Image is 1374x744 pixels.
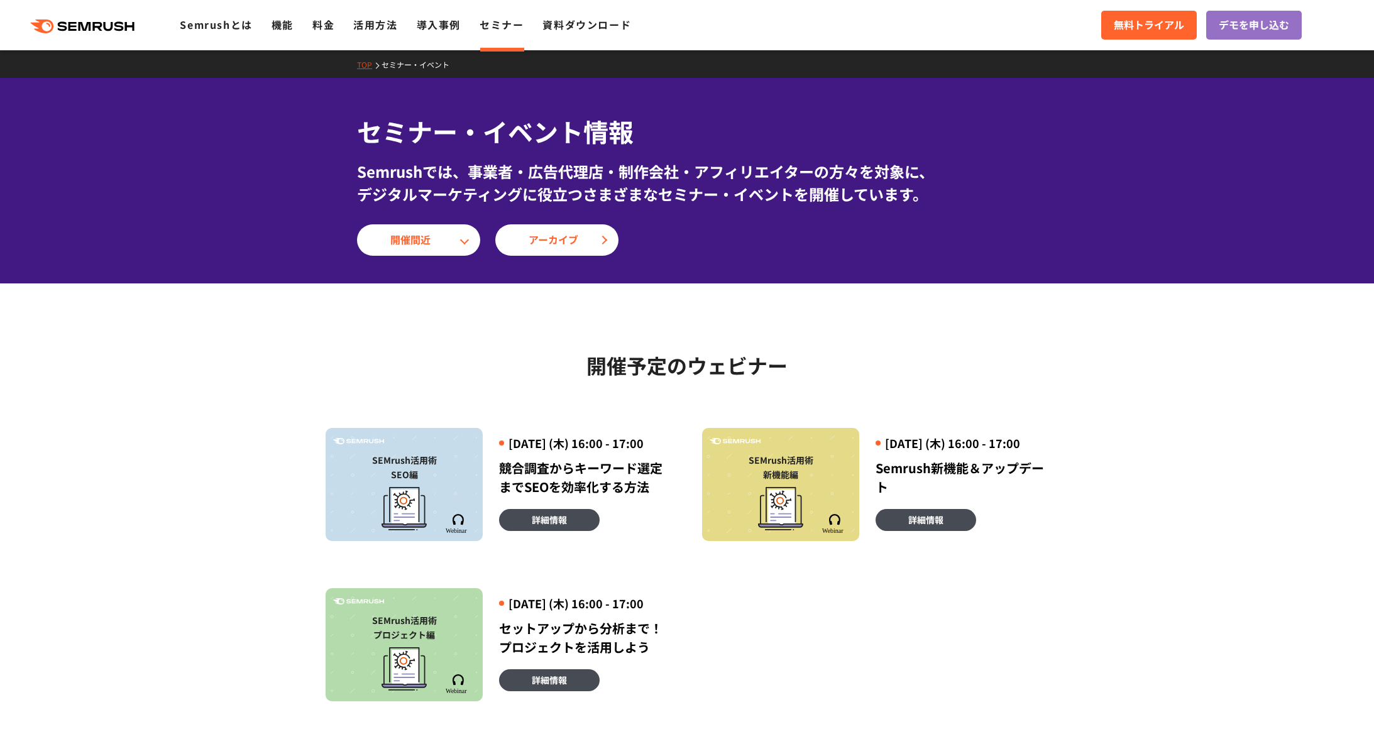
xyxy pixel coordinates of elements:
[822,514,847,533] img: Semrush
[499,619,672,657] div: セットアップから分析まで！プロジェクトを活用しよう
[357,160,1017,205] div: Semrushでは、事業者・広告代理店・制作会社・アフィリエイターの方々を対象に、 デジタルマーケティングに役立つさまざまなセミナー・イベントを開催しています。
[333,598,384,605] img: Semrush
[353,17,397,32] a: 活用方法
[272,17,294,32] a: 機能
[499,509,600,531] a: 詳細情報
[445,514,471,533] img: Semrush
[499,596,672,611] div: [DATE] (木) 16:00 - 17:00
[180,17,252,32] a: Semrushとは
[326,349,1048,381] h2: 開催予定のウェビナー
[499,459,672,496] div: 競合調査からキーワード選定までSEOを効率化する方法
[876,509,976,531] a: 詳細情報
[445,674,471,694] img: Semrush
[332,613,476,642] div: SEMrush活用術 プロジェクト編
[357,113,1017,150] h1: セミナー・イベント情報
[417,17,461,32] a: 導入事例
[876,435,1048,451] div: [DATE] (木) 16:00 - 17:00
[312,17,334,32] a: 料金
[908,513,943,527] span: 詳細情報
[708,453,853,482] div: SEMrush活用術 新機能編
[333,438,384,445] img: Semrush
[480,17,524,32] a: セミナー
[1219,17,1289,33] span: デモを申し込む
[1101,11,1197,40] a: 無料トライアル
[499,435,672,451] div: [DATE] (木) 16:00 - 17:00
[710,438,761,445] img: Semrush
[495,224,618,256] a: アーカイブ
[382,59,459,70] a: セミナー・イベント
[1114,17,1184,33] span: 無料トライアル
[542,17,631,32] a: 資料ダウンロード
[357,224,480,256] a: 開催間近
[390,232,447,248] span: 開催間近
[876,459,1048,496] div: Semrush新機能＆アップデート
[1206,11,1302,40] a: デモを申し込む
[357,59,382,70] a: TOP
[499,669,600,691] a: 詳細情報
[529,232,585,248] span: アーカイブ
[532,673,567,687] span: 詳細情報
[332,453,476,482] div: SEMrush活用術 SEO編
[532,513,567,527] span: 詳細情報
